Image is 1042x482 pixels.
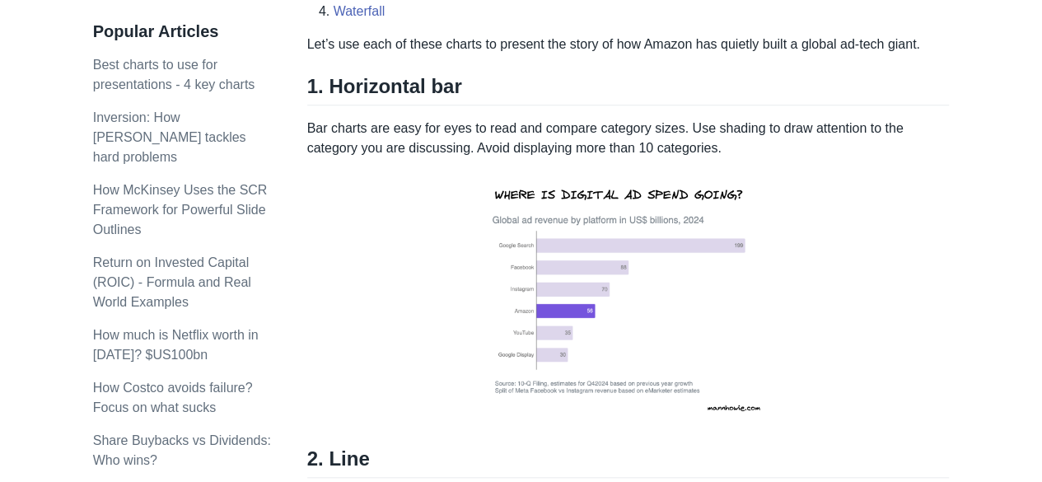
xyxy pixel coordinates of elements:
a: Return on Invested Capital (ROIC) - Formula and Real World Examples [93,255,251,309]
a: How McKinsey Uses the SCR Framework for Powerful Slide Outlines [93,183,268,236]
a: Best charts to use for presentations - 4 key charts [93,58,255,91]
h2: 2. Line [307,447,950,478]
a: Inversion: How [PERSON_NAME] tackles hard problems [93,110,246,164]
p: Let’s use each of these charts to present the story of how Amazon has quietly built a global ad-t... [307,35,950,54]
a: Waterfall [334,4,385,18]
h2: 1. Horizontal bar [307,74,950,105]
p: Bar charts are easy for eyes to read and compare category sizes. Use shading to draw attention to... [307,119,950,158]
a: How Costco avoids failure? Focus on what sucks [93,381,253,414]
a: How much is Netflix worth in [DATE]? $US100bn [93,328,259,362]
a: Share Buybacks vs Dividends: Who wins? [93,433,271,467]
h3: Popular Articles [93,21,273,42]
img: horizontal bar [468,171,788,427]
